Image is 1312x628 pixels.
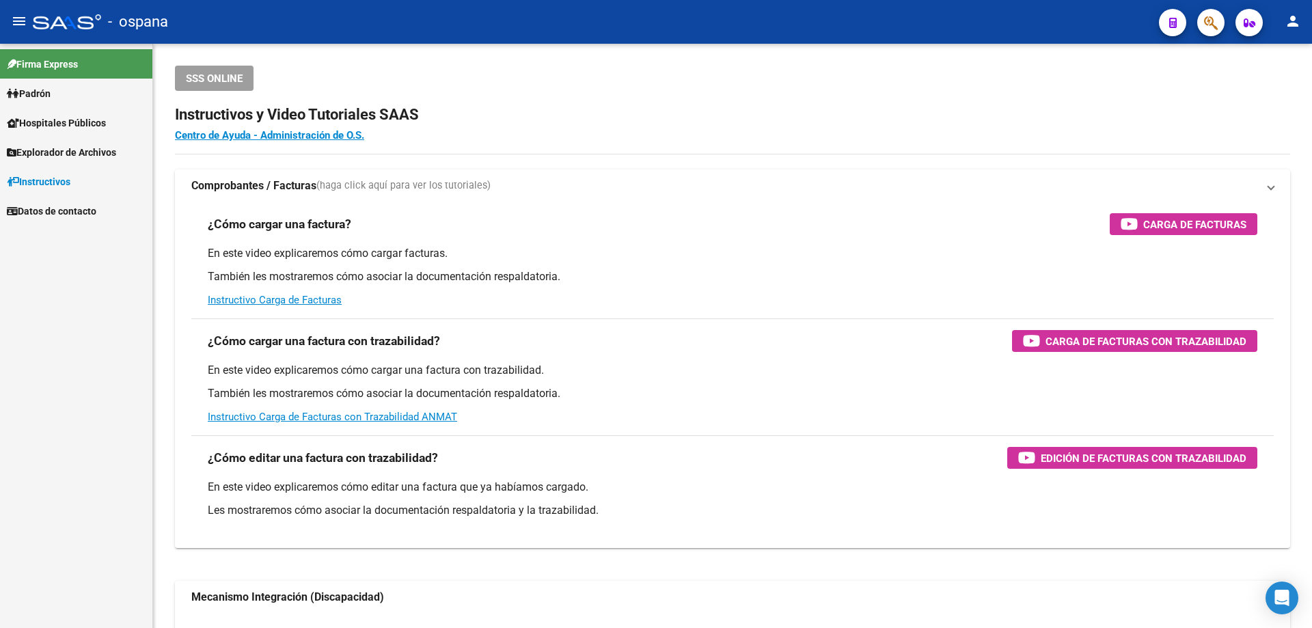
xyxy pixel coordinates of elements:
[208,246,1257,261] p: En este video explicaremos cómo cargar facturas.
[175,581,1290,614] mat-expansion-panel-header: Mecanismo Integración (Discapacidad)
[208,294,342,306] a: Instructivo Carga de Facturas
[7,145,116,160] span: Explorador de Archivos
[7,115,106,131] span: Hospitales Públicos
[1007,447,1257,469] button: Edición de Facturas con Trazabilidad
[175,202,1290,548] div: Comprobantes / Facturas(haga click aquí para ver los tutoriales)
[1012,330,1257,352] button: Carga de Facturas con Trazabilidad
[208,215,351,234] h3: ¿Cómo cargar una factura?
[186,72,243,85] span: SSS ONLINE
[108,7,168,37] span: - ospana
[208,503,1257,518] p: Les mostraremos cómo asociar la documentación respaldatoria y la trazabilidad.
[208,269,1257,284] p: También les mostraremos cómo asociar la documentación respaldatoria.
[7,174,70,189] span: Instructivos
[208,480,1257,495] p: En este video explicaremos cómo editar una factura que ya habíamos cargado.
[1285,13,1301,29] mat-icon: person
[208,448,438,467] h3: ¿Cómo editar una factura con trazabilidad?
[1110,213,1257,235] button: Carga de Facturas
[1143,216,1246,233] span: Carga de Facturas
[11,13,27,29] mat-icon: menu
[7,86,51,101] span: Padrón
[175,66,254,91] button: SSS ONLINE
[7,204,96,219] span: Datos de contacto
[208,386,1257,401] p: También les mostraremos cómo asociar la documentación respaldatoria.
[191,178,316,193] strong: Comprobantes / Facturas
[175,102,1290,128] h2: Instructivos y Video Tutoriales SAAS
[208,363,1257,378] p: En este video explicaremos cómo cargar una factura con trazabilidad.
[7,57,78,72] span: Firma Express
[175,129,364,141] a: Centro de Ayuda - Administración de O.S.
[208,331,440,351] h3: ¿Cómo cargar una factura con trazabilidad?
[208,411,457,423] a: Instructivo Carga de Facturas con Trazabilidad ANMAT
[1266,582,1298,614] div: Open Intercom Messenger
[1045,333,1246,350] span: Carga de Facturas con Trazabilidad
[316,178,491,193] span: (haga click aquí para ver los tutoriales)
[191,590,384,605] strong: Mecanismo Integración (Discapacidad)
[175,169,1290,202] mat-expansion-panel-header: Comprobantes / Facturas(haga click aquí para ver los tutoriales)
[1041,450,1246,467] span: Edición de Facturas con Trazabilidad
